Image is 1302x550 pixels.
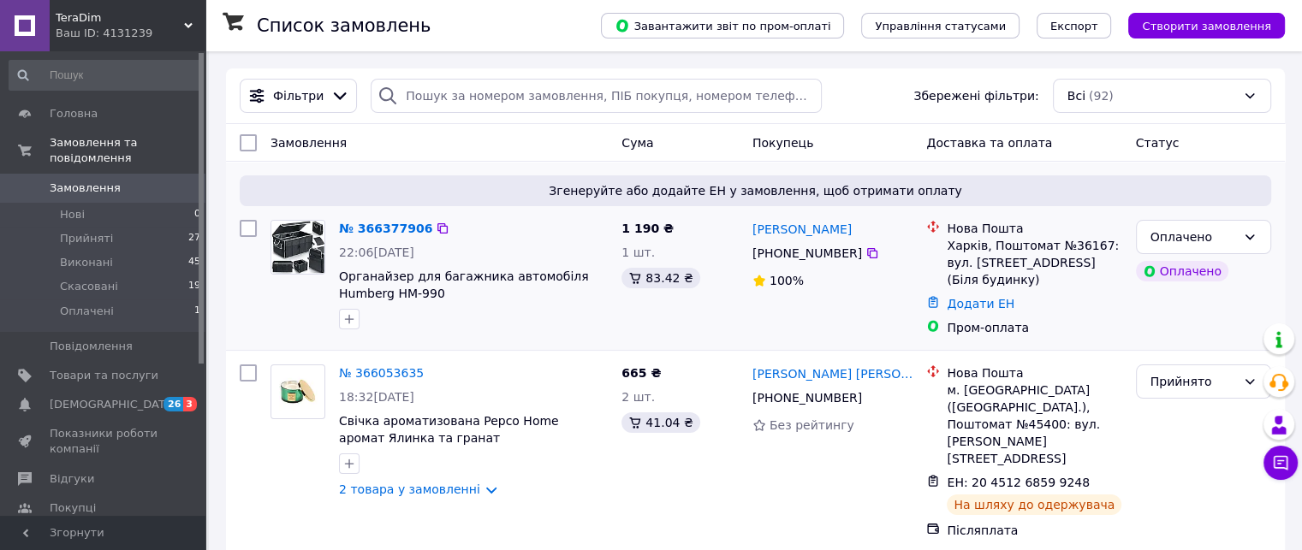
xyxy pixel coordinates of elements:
[1111,18,1285,32] a: Створити замовлення
[188,255,200,270] span: 45
[749,386,865,410] div: [PHONE_NUMBER]
[339,366,424,380] a: № 366053635
[926,136,1052,150] span: Доставка та оплата
[194,207,200,222] span: 0
[1089,89,1114,103] span: (92)
[601,13,844,38] button: Завантажити звіт по пром-оплаті
[752,365,913,382] a: [PERSON_NAME] [PERSON_NAME]
[1037,13,1112,38] button: Експорт
[60,231,113,246] span: Прийняті
[50,500,96,516] span: Покупці
[621,222,674,235] span: 1 190 ₴
[621,412,699,433] div: 41.04 ₴
[163,397,183,411] span: 26
[1150,372,1236,391] div: Прийнято
[50,180,121,196] span: Замовлення
[621,390,655,404] span: 2 шт.
[60,207,85,222] span: Нові
[1067,87,1085,104] span: Всі
[1128,13,1285,38] button: Створити замовлення
[60,304,114,319] span: Оплачені
[56,10,184,26] span: TeraDim
[875,20,1006,33] span: Управління статусами
[947,522,1121,539] div: Післяплата
[947,364,1121,381] div: Нова Пошта
[752,136,813,150] span: Покупець
[371,79,822,113] input: Пошук за номером замовлення, ПІБ покупця, номером телефону, Email, номером накладної
[947,476,1090,489] span: ЕН: 20 4512 6859 9248
[9,60,202,91] input: Пошук
[271,220,325,275] a: Фото товару
[271,364,325,419] a: Фото товару
[50,368,158,383] span: Товари та послуги
[1136,261,1228,281] div: Оплачено
[621,366,661,380] span: 665 ₴
[60,255,113,270] span: Виконані
[947,319,1121,336] div: Пром-оплата
[50,397,176,412] span: [DEMOGRAPHIC_DATA]
[1050,20,1098,33] span: Експорт
[749,241,865,265] div: [PHONE_NUMBER]
[621,268,699,288] div: 83.42 ₴
[188,231,200,246] span: 27
[947,381,1121,467] div: м. [GEOGRAPHIC_DATA] ([GEOGRAPHIC_DATA].), Поштомат №45400: вул. [PERSON_NAME][STREET_ADDRESS]
[621,136,653,150] span: Cума
[913,87,1038,104] span: Збережені фільтри:
[1136,136,1180,150] span: Статус
[752,221,852,238] a: [PERSON_NAME]
[60,279,118,294] span: Скасовані
[247,182,1264,199] span: Згенеруйте або додайте ЕН у замовлення, щоб отримати оплату
[50,471,94,487] span: Відгуки
[861,13,1020,38] button: Управління статусами
[947,220,1121,237] div: Нова Пошта
[56,26,205,41] div: Ваш ID: 4131239
[947,237,1121,288] div: Харків, Поштомат №36167: вул. [STREET_ADDRESS] (Біля будинку)
[183,397,197,411] span: 3
[615,18,830,33] span: Завантажити звіт по пром-оплаті
[257,15,431,36] h1: Список замовлень
[1150,228,1236,246] div: Оплачено
[271,221,324,274] img: Фото товару
[339,390,414,404] span: 18:32[DATE]
[947,297,1014,310] a: Додати ЕН
[188,279,200,294] span: 19
[279,365,318,418] img: Фото товару
[339,414,559,445] a: Свічка ароматизована Pepco Home аромат Ялинка та гранат
[947,494,1121,515] div: На шляху до одержувача
[339,222,432,235] a: № 366377906
[271,136,347,150] span: Замовлення
[621,245,655,259] span: 1 шт.
[50,106,98,121] span: Головна
[194,304,200,319] span: 1
[50,135,205,166] span: Замовлення та повідомлення
[339,269,589,300] a: Органайзер для багажника автомобіля Humberg HM-990
[1142,20,1271,33] span: Створити замовлення
[1263,446,1298,480] button: Чат з покупцем
[339,482,480,496] a: 2 товара у замовленні
[273,87,324,104] span: Фільтри
[770,418,854,432] span: Без рейтингу
[770,274,804,287] span: 100%
[50,426,158,457] span: Показники роботи компанії
[339,245,414,259] span: 22:06[DATE]
[50,339,133,354] span: Повідомлення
